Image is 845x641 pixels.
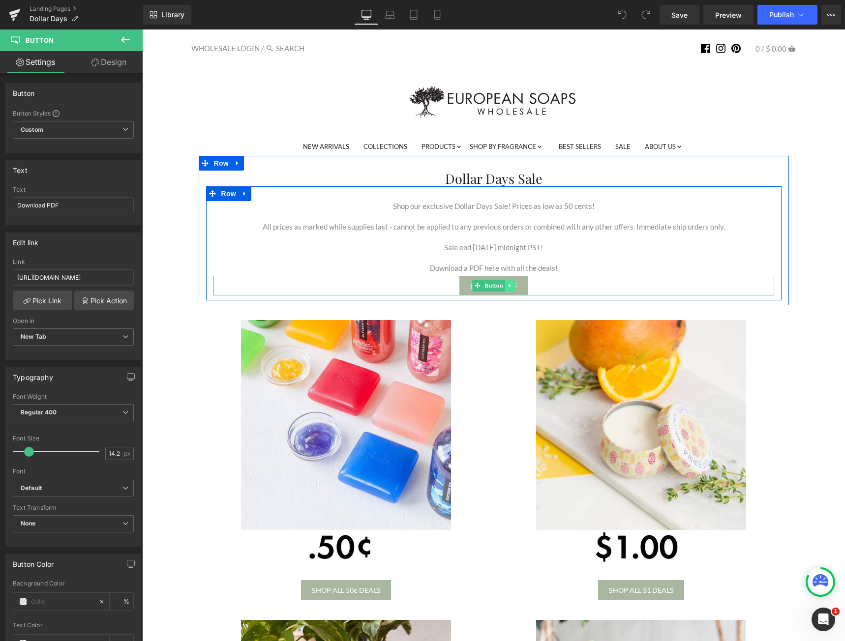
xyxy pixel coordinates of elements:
a: Pick Link [13,291,72,310]
a: COLLECTIONS [215,110,272,126]
img: $1 Dollar Days [394,291,604,538]
a: Download PDF [317,246,386,266]
div: Edit link [13,233,39,247]
span: SHOP ALL 50¢ DEALS [170,556,239,565]
a: New Library [143,5,191,25]
span: SALE [473,113,488,121]
span: NEW ARRIVALS [161,113,207,121]
p: Shop our exclusive Dollar Days Sale! Prices as low as 50 cents! [71,172,632,182]
a: Design [73,51,145,73]
div: Font [13,468,134,475]
a: BEST SELLERS [410,110,465,126]
span: SHOP BY FRAGRANCE [328,113,394,121]
span: Library [161,10,184,19]
img: long_updated_logo_ce61d843-8ccd-4419-81ce-75cece0ded96.jpg [266,55,438,91]
span: Publish [769,11,794,19]
span: Button [26,36,54,44]
button: Undo [612,5,632,25]
div: Font Size [13,435,134,442]
input: https://your-shop.myshopify.com [13,269,134,286]
span: PRODUCTS [279,113,313,121]
input: Color [31,596,94,607]
span: Row [69,126,89,141]
a: PRODUCTS [273,110,320,126]
b: Custom [21,126,43,134]
span: COLLECTIONS [221,113,265,121]
a: SHOP ALL 50¢ DEALS [159,551,249,570]
span: Save [671,10,688,20]
span: BEST SELLERS [417,113,459,121]
iframe: Intercom live chat [812,608,835,631]
div: Button Color [13,554,54,568]
p: All prices as marked while supplies last - cannot be applied to any previous orders or combined w... [71,192,632,203]
span: Preview [715,10,742,20]
div: Text Color [13,622,134,629]
a: Pick Action [74,291,134,310]
span: Row [77,157,96,172]
button: More [821,5,841,25]
iframe: To enrich screen reader interactions, please activate Accessibility in Grammarly extension settings [142,29,845,641]
div: Link [13,259,134,265]
i: Default [21,484,42,493]
img: 50 Cents Dollar Days [99,291,309,538]
p: Sale end [DATE] midnight PST! [71,213,632,223]
div: Button [13,84,34,97]
button: Publish [757,5,817,25]
a: Landing Pages [30,5,143,13]
span: SHOP ALL $1 DEALS [467,556,532,565]
div: % [110,593,133,610]
div: Typography [13,368,53,381]
div: Text Transform [13,504,134,511]
span: ABOUT US [503,113,534,121]
a: Laptop [378,5,402,25]
h1: Dollar Days Sale [64,141,639,157]
a: SHOP BY FRAGRANCE [321,110,400,126]
a: NEW ARRIVALS [154,110,213,126]
a: ABOUT US [496,110,540,126]
div: Text [13,186,134,193]
div: Button Styles [13,109,134,117]
a: SALE [467,110,495,126]
button: Redo [636,5,656,25]
a: Expand / Collapse [362,250,373,262]
b: New Tab [21,333,46,340]
p: Download a PDF here with all the deals! [71,233,632,244]
span: Button [340,250,363,262]
span: px [124,450,132,457]
div: Open in [13,318,134,324]
b: Regular 400 [21,408,57,416]
a: Expand / Collapse [89,126,102,141]
span: Download PDF [328,252,375,261]
span: Dollar Days [30,15,67,23]
a: SHOP ALL $1 DEALS [456,551,543,570]
a: Desktop [355,5,378,25]
span: 1 [832,608,840,615]
a: Expand / Collapse [96,157,109,172]
a: Mobile [425,5,449,25]
div: Background Color [13,580,134,587]
a: Tablet [402,5,425,25]
b: None [21,520,36,527]
a: Preview [703,5,754,25]
div: Text [13,161,28,175]
div: Font Weight [13,393,134,400]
